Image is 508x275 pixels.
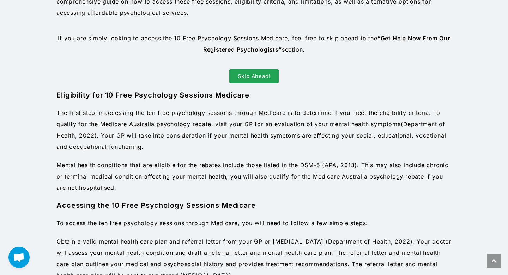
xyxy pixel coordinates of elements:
[56,217,452,229] p: To access the ten free psychology sessions through Medicare, you will need to follow a few simple...
[56,200,452,210] h2: Accessing the 10 Free Psychology Sessions Medicare
[56,162,448,191] span: . This may also include chronic or terminal medical condition affecting your mental health, you w...
[141,143,144,150] span: .
[56,132,446,150] span: . Your GP will take into consideration if your mental health symptoms are affecting your social, ...
[56,33,452,55] p: If you are simply looking to access the 10 Free Psychology Sessions Medicare, feel free to skip a...
[203,35,450,53] strong: “Get Help Now From Our Registered Psychologists”
[329,162,357,169] span: PA, 2013)
[56,90,452,100] h2: Eligibility for 10 Free Psychology Sessions Medicare
[487,254,501,268] a: Scroll to the top of the page
[56,107,452,152] p: The first step in accessing the ten free psychology sessions through Medicare is to determine if ...
[56,159,452,193] p: Mental health conditions that are eligible for the rebates include those listed in the DSM-5 (A
[328,238,413,245] span: Department of Health, 2022)
[229,69,279,83] a: Skip Ahead!
[238,74,271,79] span: Skip Ahead!
[8,247,30,268] a: Open chat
